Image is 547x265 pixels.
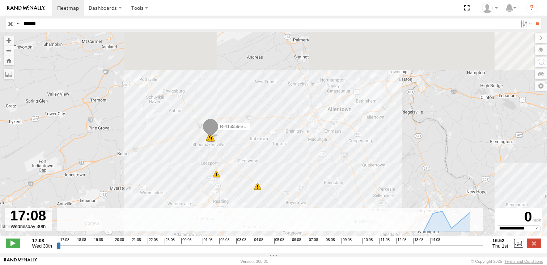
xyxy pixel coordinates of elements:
[236,238,246,244] span: 03:08
[165,238,175,244] span: 23:08
[342,238,352,244] span: 09:08
[430,238,440,244] span: 14:08
[379,238,390,244] span: 11:08
[181,238,191,244] span: 00:08
[219,238,229,244] span: 02:08
[505,259,543,264] a: Terms and Conditions
[131,238,141,244] span: 21:08
[4,55,14,65] button: Zoom Home
[496,209,541,225] div: 0
[291,238,301,244] span: 06:08
[4,69,14,79] label: Measure
[492,238,508,243] strong: 16:52
[148,238,158,244] span: 22:08
[4,258,37,265] a: Visit our Website
[397,238,407,244] span: 12:08
[308,238,318,244] span: 07:08
[362,238,373,244] span: 10:08
[325,238,335,244] span: 08:08
[203,238,213,244] span: 01:08
[535,81,547,91] label: Map Settings
[241,259,268,264] div: Version: 308.01
[492,243,508,249] span: Thu 1st May 2025
[114,238,124,244] span: 20:08
[471,259,543,264] div: © Copyright 2025 -
[4,45,14,55] button: Zoom out
[526,2,538,14] i: ?
[32,238,52,243] strong: 17:08
[517,18,533,29] label: Search Filter Options
[59,238,69,244] span: 17:08
[479,3,500,13] div: Jason Sullivan
[527,239,541,248] label: Close
[413,238,423,244] span: 13:08
[253,238,263,244] span: 04:08
[32,243,52,249] span: Wed 30th Apr 2025
[274,238,284,244] span: 05:08
[220,124,252,129] span: R-416556-Swing
[4,36,14,45] button: Zoom in
[6,239,20,248] label: Play/Stop
[93,238,103,244] span: 19:08
[15,18,21,29] label: Search Query
[7,5,45,11] img: rand-logo.svg
[76,238,86,244] span: 18:08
